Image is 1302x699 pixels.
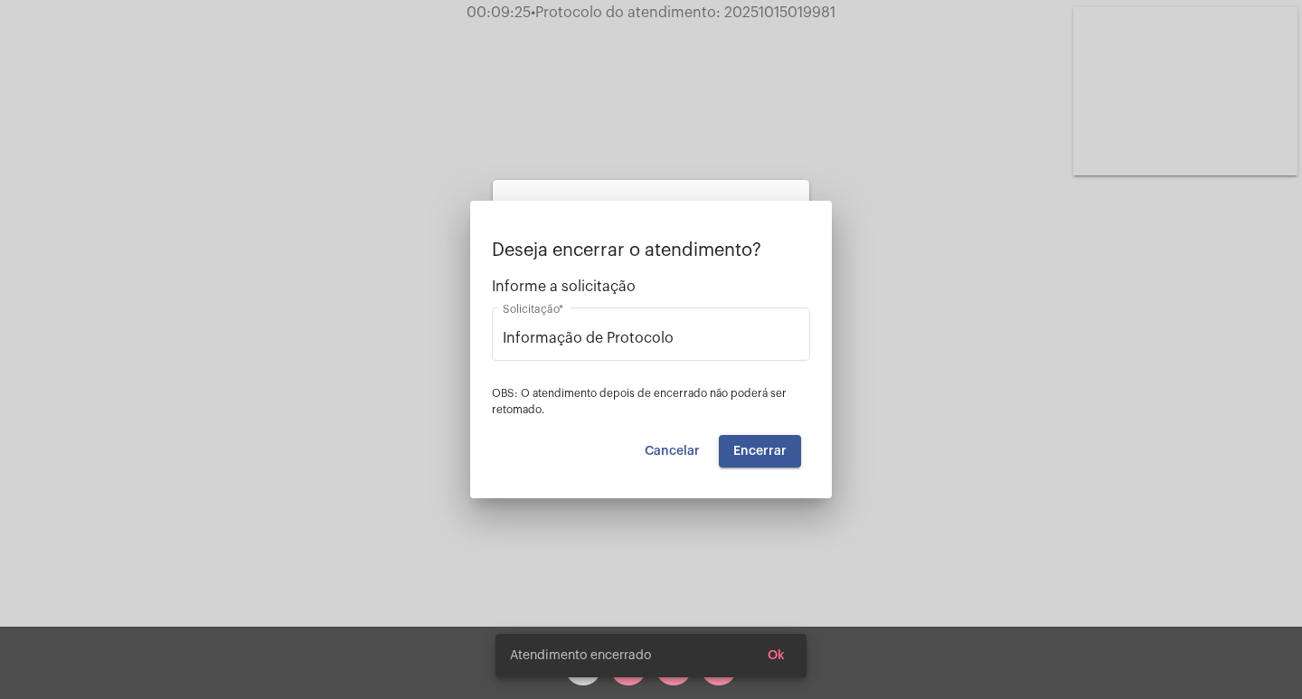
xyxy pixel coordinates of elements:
span: Informe a solicitação [492,279,810,295]
span: 00:09:25 [467,5,531,20]
span: Atendimento encerrado [510,647,651,665]
button: Encerrar [719,435,801,468]
button: Cancelar [630,435,714,468]
span: • [531,5,535,20]
span: Ok [768,649,785,662]
span: Encerrar [733,445,787,458]
span: Protocolo do atendimento: 20251015019981 [531,5,835,20]
p: Deseja encerrar o atendimento? [492,241,810,260]
span: Cancelar [645,445,700,458]
input: Buscar solicitação [503,330,799,346]
span: OBS: O atendimento depois de encerrado não poderá ser retomado. [492,388,787,415]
